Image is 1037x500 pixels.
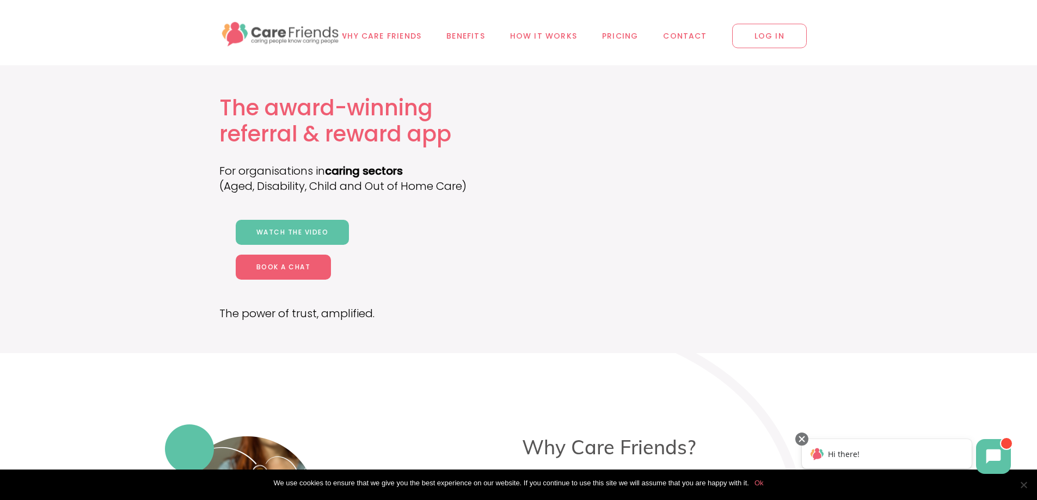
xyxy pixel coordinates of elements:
[663,30,707,42] span: Contact
[1018,479,1029,490] span: No
[219,95,493,147] h1: The award-winning referral & reward app
[219,163,493,178] p: For organisations in
[346,435,873,459] h3: Why Care Friends?
[732,24,807,48] span: LOG IN
[236,220,349,245] a: Watch the video
[219,178,493,194] p: (Aged, Disability, Child and Out of Home Care)
[790,430,1022,485] iframe: Chatbot
[236,255,332,280] a: Book a chat
[510,30,577,42] span: How it works
[325,163,403,178] b: caring sectors
[256,227,329,237] span: Watch the video
[273,478,748,489] span: We use cookies to ensure that we give you the best experience on our website. If you continue to ...
[219,306,493,321] p: The power of trust, amplified.
[339,30,421,42] span: Why Care Friends
[602,30,638,42] span: Pricing
[754,478,764,489] a: Ok
[446,30,485,42] span: Benefits
[256,262,311,271] span: Book a chat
